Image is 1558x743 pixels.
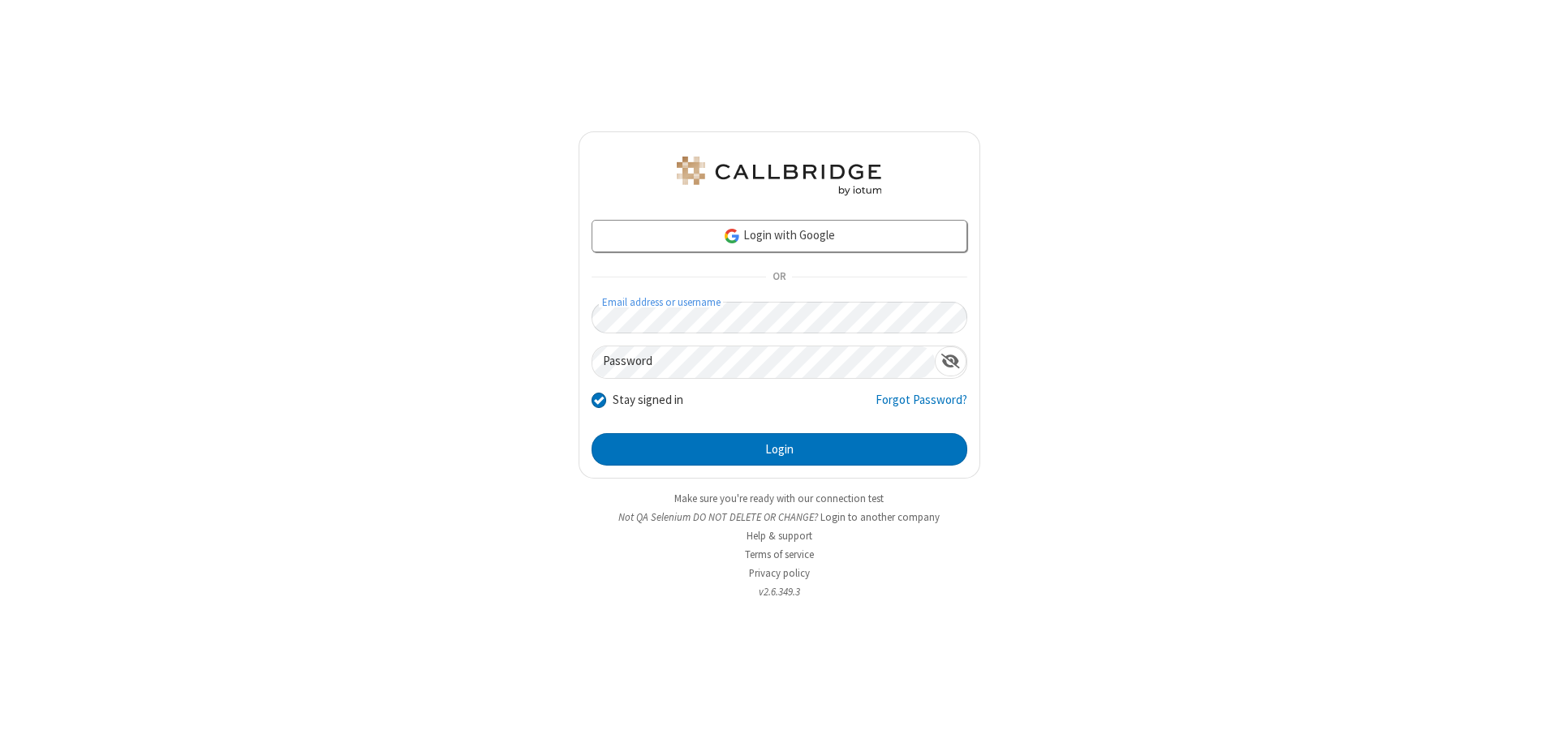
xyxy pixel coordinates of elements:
button: Login to another company [820,509,940,525]
a: Login with Google [592,220,967,252]
li: Not QA Selenium DO NOT DELETE OR CHANGE? [579,509,980,525]
a: Help & support [747,529,812,543]
a: Forgot Password? [876,391,967,422]
a: Make sure you're ready with our connection test [674,492,884,505]
img: QA Selenium DO NOT DELETE OR CHANGE [674,157,884,195]
label: Stay signed in [613,391,683,410]
input: Password [592,346,935,378]
img: google-icon.png [723,227,741,245]
div: Show password [935,346,966,376]
a: Terms of service [745,548,814,561]
button: Login [592,433,967,466]
input: Email address or username [592,302,967,333]
iframe: Chat [1517,701,1546,732]
li: v2.6.349.3 [579,584,980,599]
a: Privacy policy [749,566,810,580]
span: OR [766,266,792,289]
